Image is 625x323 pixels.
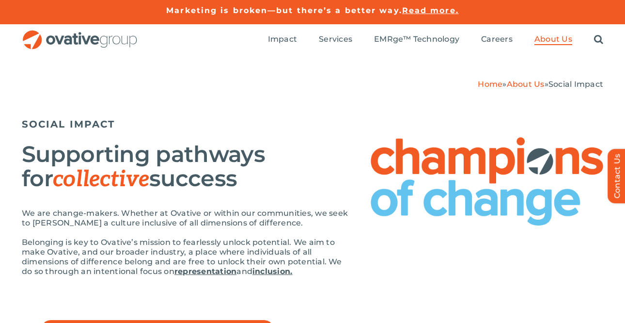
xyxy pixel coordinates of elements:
[594,34,603,45] a: Search
[478,80,603,89] span: » »
[481,34,513,45] a: Careers
[507,80,545,89] a: About Us
[371,137,603,226] img: Social Impact – Champions of Change Logo
[22,29,138,38] a: OG_Full_horizontal_RGB
[319,34,352,45] a: Services
[166,6,402,15] a: Marketing is broken—but there’s a better way.
[53,166,149,193] span: collective
[174,267,236,276] a: representation
[22,118,603,130] h5: SOCIAL IMPACT
[22,238,351,276] p: Belonging is key to Ovative’s mission to fearlessly unlock potential. We aim to make Ovative, and...
[374,34,459,44] span: EMRge™ Technology
[402,6,459,15] a: Read more.
[268,34,297,45] a: Impact
[481,34,513,44] span: Careers
[548,80,603,89] span: Social Impact
[374,34,459,45] a: EMRge™ Technology
[236,267,252,276] span: and
[268,34,297,44] span: Impact
[534,34,572,44] span: About Us
[22,209,351,228] p: We are change-makers. Whether at Ovative or within our communities, we seek to [PERSON_NAME] a cu...
[319,34,352,44] span: Services
[22,142,351,192] h2: Supporting pathways for success
[252,267,292,276] a: inclusion.
[268,24,603,55] nav: Menu
[478,80,502,89] a: Home
[534,34,572,45] a: About Us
